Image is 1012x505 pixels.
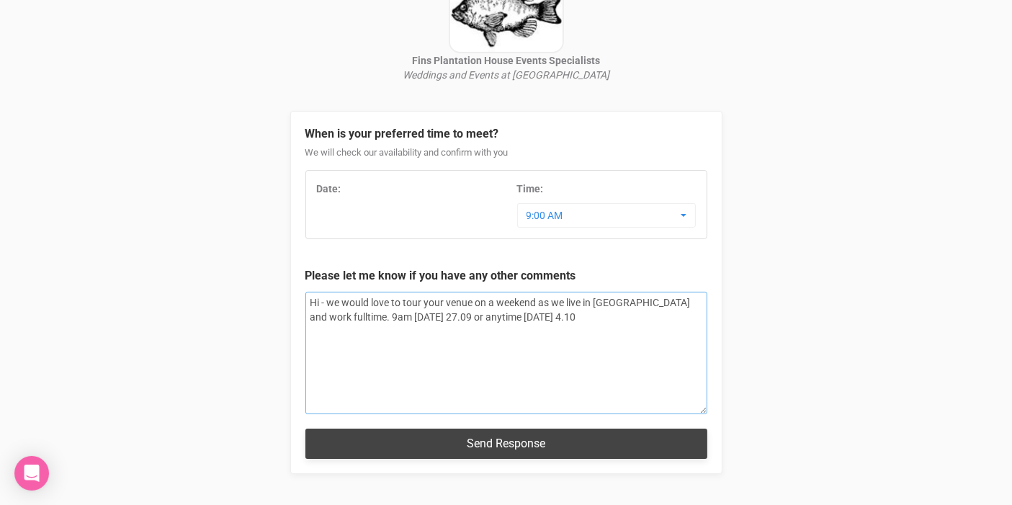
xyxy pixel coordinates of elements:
[305,429,707,458] button: Send Response
[517,183,544,195] strong: Time:
[412,55,600,66] strong: Fins Plantation House Events Specialists
[403,69,609,81] i: Weddings and Events at [GEOGRAPHIC_DATA]
[305,146,707,171] div: We will check our availability and confirm with you
[317,183,341,195] strong: Date:
[527,208,677,223] span: 9:00 AM
[14,456,49,491] div: Open Intercom Messenger
[305,126,707,143] legend: When is your preferred time to meet?
[517,203,696,228] button: 9:00 AM
[305,268,707,285] legend: Please let me know if you have any other comments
